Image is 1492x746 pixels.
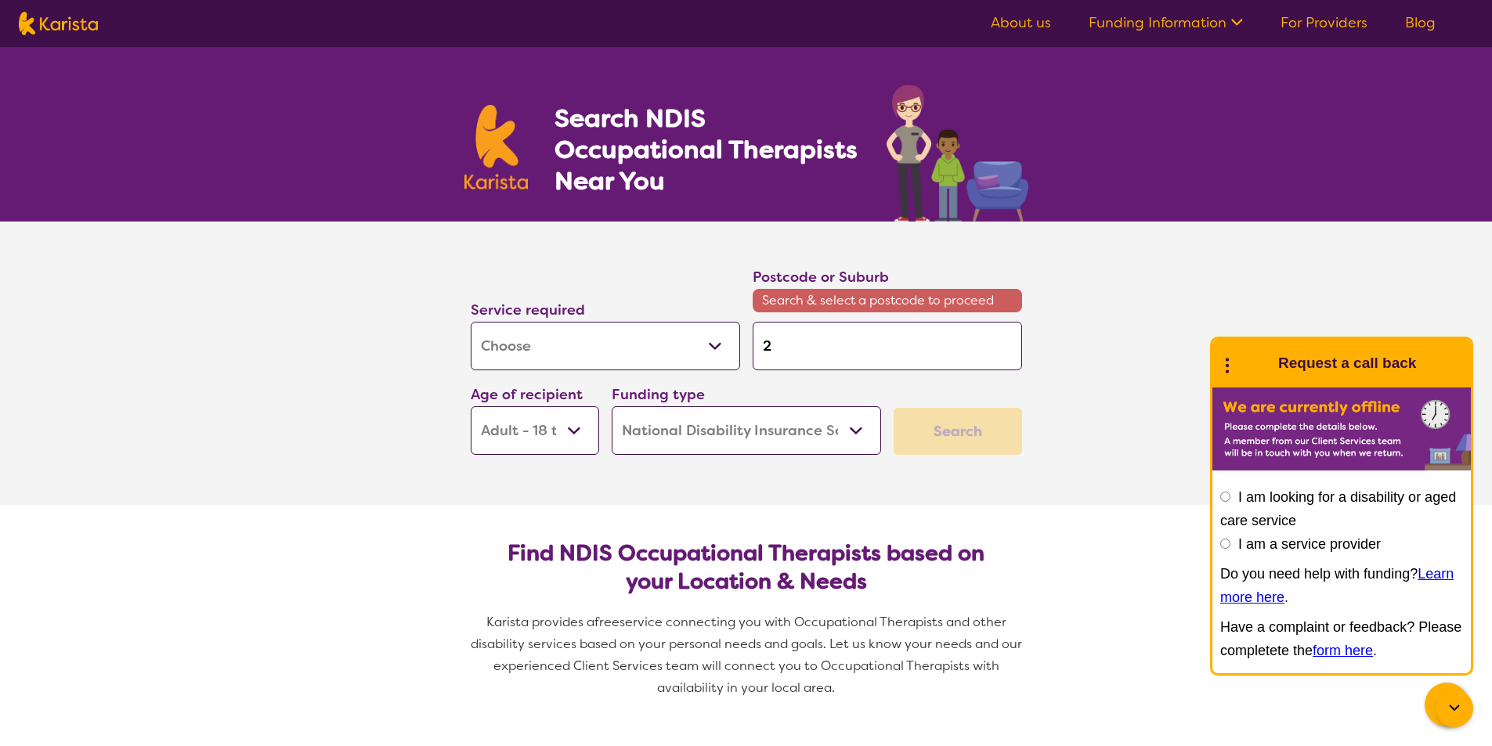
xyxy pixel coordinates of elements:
label: Postcode or Suburb [753,268,889,287]
label: Funding type [612,385,705,404]
label: Age of recipient [471,385,583,404]
h1: Search NDIS Occupational Therapists Near You [555,103,859,196]
img: Karista logo [464,105,529,189]
a: form here [1313,643,1373,658]
span: free [594,614,620,630]
label: I am looking for a disability or aged care service [1220,489,1456,528]
a: Funding Information [1089,13,1243,32]
img: Karista logo [19,12,98,35]
p: Do you need help with funding? . [1220,562,1463,609]
h2: Find NDIS Occupational Therapists based on your Location & Needs [483,539,1010,596]
span: Search & select a postcode to proceed [753,289,1022,312]
input: Type [753,322,1022,370]
label: Service required [471,301,585,319]
a: Blog [1405,13,1436,32]
a: About us [991,13,1051,32]
a: For Providers [1281,13,1367,32]
img: occupational-therapy [887,85,1028,222]
span: Karista provides a [486,614,594,630]
img: Karista [1237,348,1269,379]
label: I am a service provider [1238,536,1381,552]
p: Have a complaint or feedback? Please completete the . [1220,615,1463,662]
h1: Request a call back [1278,351,1416,375]
img: Karista offline chat form to request call back [1212,387,1471,470]
span: service connecting you with Occupational Therapists and other disability services based on your p... [471,614,1025,696]
button: Channel Menu [1425,683,1469,726]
